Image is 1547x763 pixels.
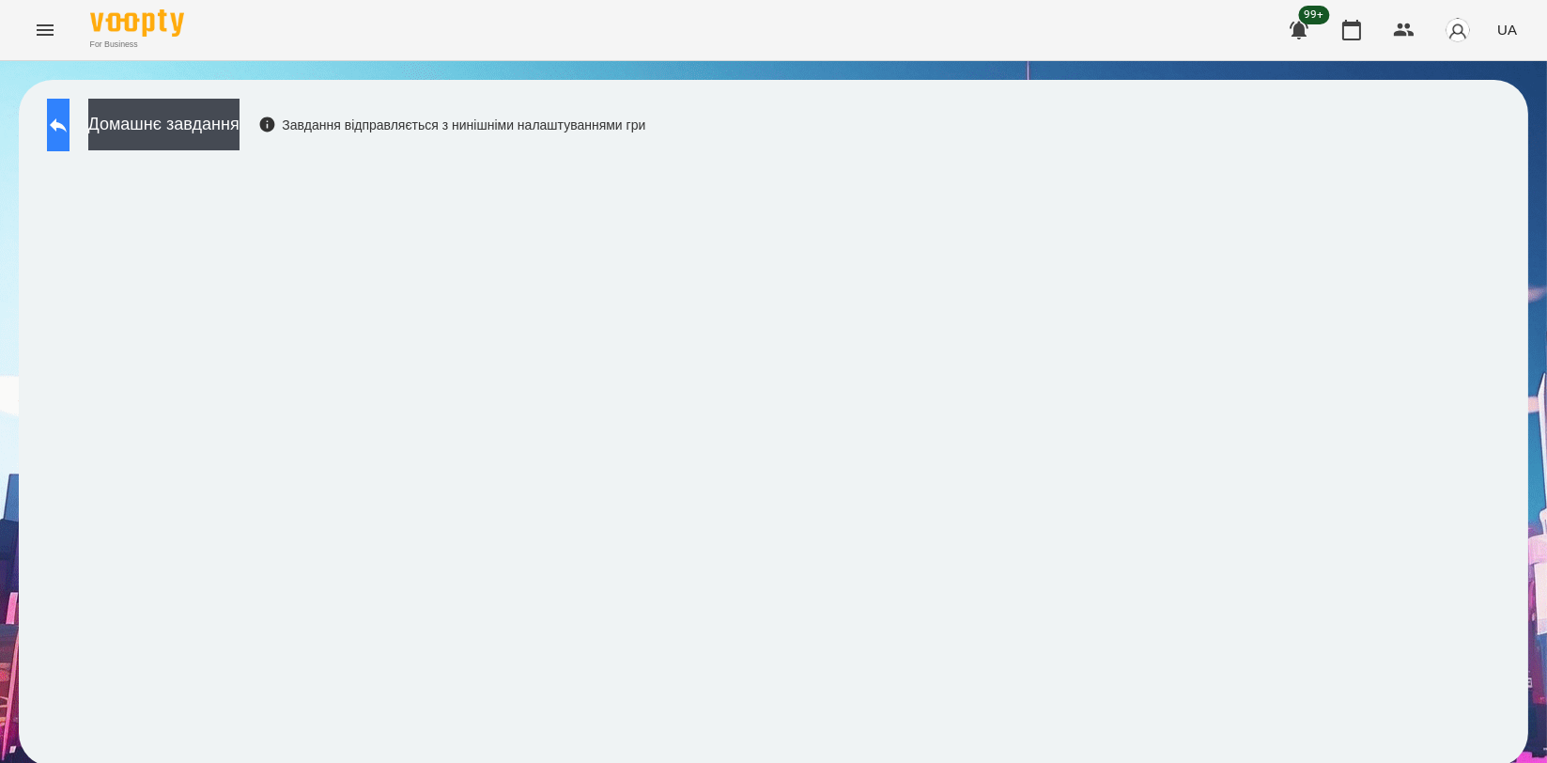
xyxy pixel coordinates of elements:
[1497,20,1517,39] span: UA
[90,39,184,51] span: For Business
[1445,17,1471,43] img: avatar_s.png
[1490,12,1524,47] button: UA
[23,8,68,53] button: Menu
[258,116,646,134] div: Завдання відправляється з нинішніми налаштуваннями гри
[90,9,184,37] img: Voopty Logo
[88,99,240,150] button: Домашнє завдання
[1299,6,1330,24] span: 99+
